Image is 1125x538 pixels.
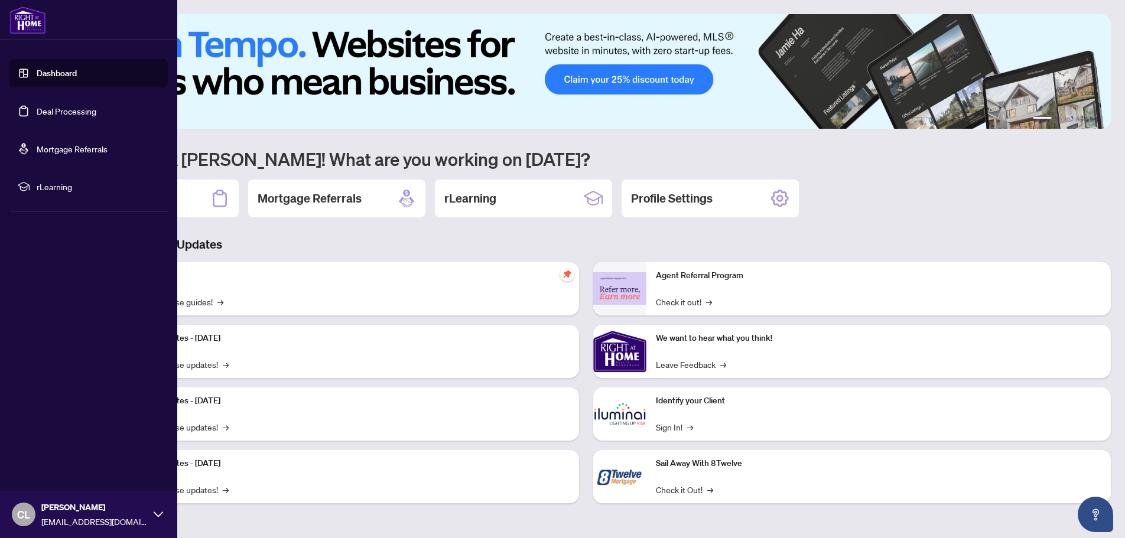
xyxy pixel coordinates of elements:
span: → [217,295,223,308]
span: → [720,358,726,371]
button: 3 [1066,117,1071,122]
a: Mortgage Referrals [37,144,108,154]
a: Sign In!→ [656,420,693,433]
h1: Welcome back [PERSON_NAME]! What are you working on [DATE]? [61,148,1111,170]
button: 5 [1085,117,1090,122]
p: Self-Help [124,269,570,282]
span: → [706,295,712,308]
p: Platform Updates - [DATE] [124,457,570,470]
span: [EMAIL_ADDRESS][DOMAIN_NAME] [41,515,148,528]
p: Platform Updates - [DATE] [124,332,570,345]
h2: rLearning [444,190,496,207]
span: → [223,420,229,433]
p: We want to hear what you think! [656,332,1101,345]
a: Leave Feedback→ [656,358,726,371]
span: → [707,483,713,496]
h2: Profile Settings [631,190,713,207]
a: Check it Out!→ [656,483,713,496]
span: → [223,483,229,496]
button: 1 [1033,117,1052,122]
h2: Mortgage Referrals [258,190,362,207]
p: Identify your Client [656,394,1101,407]
span: CL [17,506,30,523]
span: → [223,358,229,371]
p: Agent Referral Program [656,269,1101,282]
a: Dashboard [37,68,77,79]
p: Sail Away With 8Twelve [656,457,1101,470]
button: 6 [1094,117,1099,122]
button: 2 [1056,117,1061,122]
span: [PERSON_NAME] [41,501,148,514]
button: Open asap [1078,497,1113,532]
img: We want to hear what you think! [593,325,646,378]
button: 4 [1075,117,1080,122]
span: → [687,420,693,433]
p: Platform Updates - [DATE] [124,394,570,407]
span: pushpin [560,267,574,281]
img: logo [9,6,46,34]
img: Sail Away With 8Twelve [593,450,646,503]
img: Slide 0 [61,14,1111,129]
h3: Brokerage & Industry Updates [61,236,1111,253]
a: Check it out!→ [656,295,712,308]
img: Agent Referral Program [593,272,646,305]
img: Identify your Client [593,387,646,441]
a: Deal Processing [37,106,96,116]
span: rLearning [37,180,160,193]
